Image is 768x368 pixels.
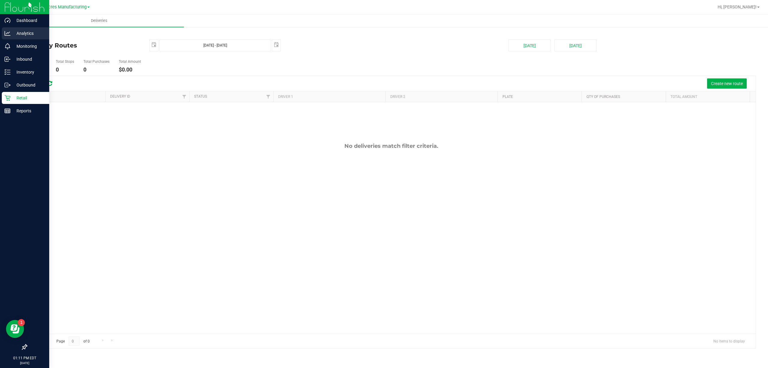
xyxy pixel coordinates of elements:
[707,78,747,89] button: Create new route
[711,81,743,86] span: Create new route
[4,30,10,36] inline-svg: Analytics
[10,107,46,114] p: Reports
[263,91,273,102] a: Filter
[51,336,94,346] span: Page of 0
[179,91,189,102] a: Filter
[3,355,46,361] p: 01:11 PM EDT
[508,39,550,51] button: [DATE]
[194,94,207,99] a: Status
[26,39,140,51] h4: Delivery Routes
[56,67,74,73] h4: 0
[385,91,498,102] th: Driver 2
[27,143,756,149] div: No deliveries match filter criteria.
[718,5,757,9] span: Hi, [PERSON_NAME]!
[33,5,87,10] span: Green Acres Manufacturing
[10,43,46,50] p: Monitoring
[273,91,385,102] th: Driver 1
[6,320,24,338] iframe: Resource center
[119,67,141,73] h4: $0.00
[56,60,74,64] h5: Total Stops
[119,60,141,64] h5: Total Amount
[10,68,46,76] p: Inventory
[4,95,10,101] inline-svg: Retail
[502,95,513,99] a: Plate
[10,56,46,63] p: Inbound
[709,336,750,345] span: No items to display
[666,91,750,102] th: Total Amount
[83,67,109,73] h4: 0
[4,108,10,114] inline-svg: Reports
[110,94,130,99] a: Delivery ID
[554,39,596,51] button: [DATE]
[83,60,109,64] h5: Total Purchases
[10,94,46,102] p: Retail
[4,17,10,23] inline-svg: Dashboard
[14,14,184,27] a: Deliveries
[150,40,158,50] span: select
[10,17,46,24] p: Dashboard
[4,43,10,49] inline-svg: Monitoring
[586,95,620,99] a: Qty of Purchases
[10,81,46,89] p: Outbound
[18,319,25,326] iframe: Resource center unread badge
[272,40,280,50] span: select
[4,56,10,62] inline-svg: Inbound
[4,82,10,88] inline-svg: Outbound
[83,18,115,23] span: Deliveries
[31,95,103,99] div: Actions
[4,69,10,75] inline-svg: Inventory
[3,361,46,365] p: [DATE]
[10,30,46,37] p: Analytics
